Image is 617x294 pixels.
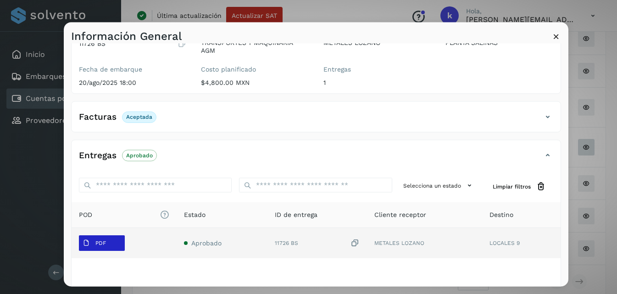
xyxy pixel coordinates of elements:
p: 1 [323,78,431,86]
div: 11726 BS [275,238,360,248]
div: EntregasAprobado [72,148,561,171]
p: PLANTA SALINAS [445,39,553,47]
p: PDF [95,240,106,246]
button: Limpiar filtros [485,178,553,195]
p: 11726 BS [79,39,106,47]
td: LOCALES 9 [482,228,560,258]
span: Limpiar filtros [493,182,531,190]
p: 20/ago/2025 18:00 [79,78,187,86]
button: Selecciona un estado [400,178,478,193]
span: Aprobado [191,239,222,247]
span: ID de entrega [275,210,317,220]
button: PDF [79,235,125,251]
label: Entregas [323,65,431,73]
p: Aprobado [126,152,153,159]
span: Estado [184,210,206,220]
p: METALES LOZANO [323,39,431,47]
span: POD [79,210,169,220]
td: METALES LOZANO [367,228,483,258]
label: Fecha de embarque [79,65,187,73]
span: Destino [489,210,513,220]
h4: Entregas [79,150,117,161]
p: $4,800.00 MXN [201,78,309,86]
label: Costo planificado [201,65,309,73]
p: Aceptada [126,114,152,120]
h4: Facturas [79,112,117,122]
p: TRANSPORTES Y MAQUINARIA AGM [201,39,309,55]
h3: Información General [71,29,182,43]
span: Cliente receptor [374,210,426,220]
div: FacturasAceptada [72,109,561,132]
